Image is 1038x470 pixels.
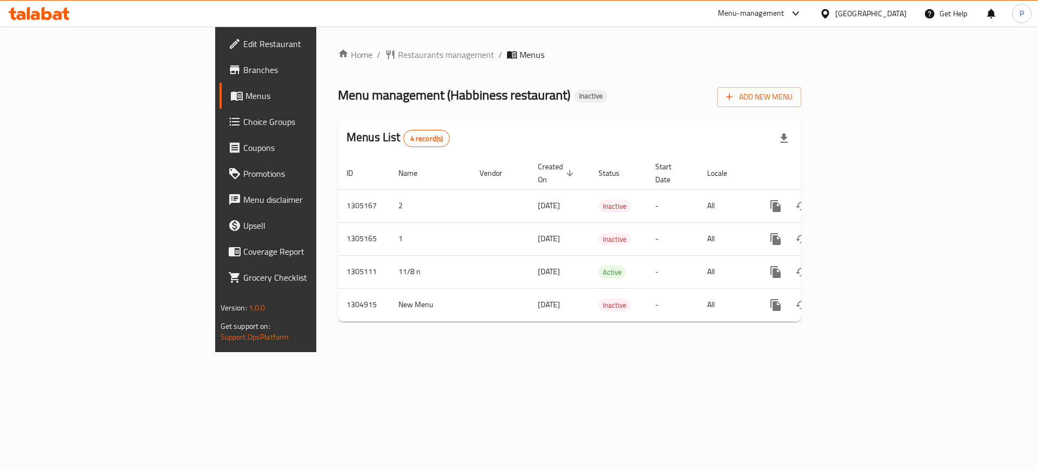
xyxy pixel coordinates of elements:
td: 1 [390,222,471,255]
span: Start Date [655,160,686,186]
a: Coupons [219,135,389,161]
button: Change Status [789,226,815,252]
li: / [498,48,502,61]
span: Inactive [598,233,631,246]
td: New Menu [390,288,471,321]
span: Get support on: [221,319,270,333]
button: Add New Menu [717,87,801,107]
button: more [763,226,789,252]
div: Active [598,266,626,279]
span: Created On [538,160,577,186]
span: Version: [221,301,247,315]
a: Support.OpsPlatform [221,330,289,344]
span: Inactive [598,299,631,312]
a: Branches [219,57,389,83]
span: Menus [520,48,544,61]
span: Active [598,266,626,279]
a: Promotions [219,161,389,187]
div: Inactive [598,233,631,246]
button: Change Status [789,259,815,285]
a: Restaurants management [385,48,494,61]
span: Edit Restaurant [243,37,380,50]
span: Add New Menu [726,90,793,104]
span: Coupons [243,141,380,154]
span: [DATE] [538,198,560,213]
span: Menu disclaimer [243,193,380,206]
td: 2 [390,189,471,222]
td: All [698,288,754,321]
td: All [698,255,754,288]
div: Inactive [598,200,631,213]
td: - [647,255,698,288]
span: 4 record(s) [404,134,450,144]
span: ID [347,167,367,180]
span: Menus [245,89,380,102]
a: Choice Groups [219,109,389,135]
span: Inactive [575,91,607,101]
div: Menu-management [718,7,784,20]
div: Inactive [575,90,607,103]
div: Total records count [403,130,450,147]
td: All [698,222,754,255]
td: - [647,288,698,321]
button: Change Status [789,292,815,318]
div: [GEOGRAPHIC_DATA] [835,8,907,19]
a: Menus [219,83,389,109]
span: Menu management ( Habbiness restaurant ) [338,83,570,107]
button: more [763,193,789,219]
span: Vendor [480,167,516,180]
h2: Menus List [347,129,450,147]
td: All [698,189,754,222]
nav: breadcrumb [338,48,801,61]
span: Status [598,167,634,180]
span: Branches [243,63,380,76]
span: Upsell [243,219,380,232]
div: Inactive [598,299,631,312]
span: Choice Groups [243,115,380,128]
th: Actions [754,157,875,190]
td: 11/8 n [390,255,471,288]
span: Restaurants management [398,48,494,61]
td: - [647,222,698,255]
a: Menu disclaimer [219,187,389,213]
span: Inactive [598,200,631,213]
span: 1.0.0 [249,301,265,315]
span: Name [398,167,431,180]
td: - [647,189,698,222]
a: Upsell [219,213,389,239]
button: Change Status [789,193,815,219]
span: Promotions [243,167,380,180]
span: Locale [707,167,741,180]
a: Grocery Checklist [219,264,389,290]
span: Grocery Checklist [243,271,380,284]
a: Edit Restaurant [219,31,389,57]
span: [DATE] [538,231,560,246]
table: enhanced table [338,157,875,322]
span: Coverage Report [243,245,380,258]
span: [DATE] [538,264,560,279]
button: more [763,292,789,318]
span: P [1020,8,1024,19]
span: [DATE] [538,297,560,312]
button: more [763,259,789,285]
a: Coverage Report [219,239,389,264]
div: Export file [771,125,797,151]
